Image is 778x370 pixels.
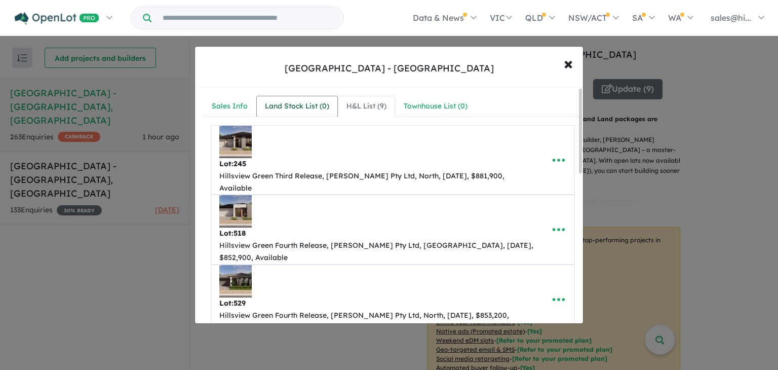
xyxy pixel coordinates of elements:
[153,7,341,29] input: Try estate name, suburb, builder or developer
[219,299,246,308] b: Lot:
[212,100,248,113] div: Sales Info
[564,52,573,74] span: ×
[346,100,386,113] div: H&L List ( 9 )
[219,159,246,168] b: Lot:
[265,100,329,113] div: Land Stock List ( 0 )
[219,265,252,298] img: Hillsview%20Green%20Estate%20-%20Angle%20Vale%20-%20Lot%20529___1752457307.jpg
[404,100,468,113] div: Townhouse List ( 0 )
[15,12,99,25] img: Openlot PRO Logo White
[219,240,535,264] div: Hillsview Green Fourth Release, [PERSON_NAME] Pty Ltd, [GEOGRAPHIC_DATA], [DATE], $852,900, Avail...
[234,159,246,168] span: 245
[219,195,252,228] img: Hillsview%20Green%20Estate%20-%20Angle%20Vale%20-%20Lot%20518___1755499740.jpg
[234,299,246,308] span: 529
[219,126,252,158] img: Hillsview%20Green%20Estate%20-%20Angle%20Vale%20-%20Lot%20245___1723943887_1.jpg
[219,170,535,195] div: Hillsview Green Third Release, [PERSON_NAME] Pty Ltd, North, [DATE], $881,900, Available
[285,62,494,75] div: [GEOGRAPHIC_DATA] - [GEOGRAPHIC_DATA]
[219,229,246,238] b: Lot:
[711,13,751,23] span: sales@hi...
[219,310,535,334] div: Hillsview Green Fourth Release, [PERSON_NAME] Pty Ltd, North, [DATE], $853,200, Available
[234,229,246,238] span: 518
